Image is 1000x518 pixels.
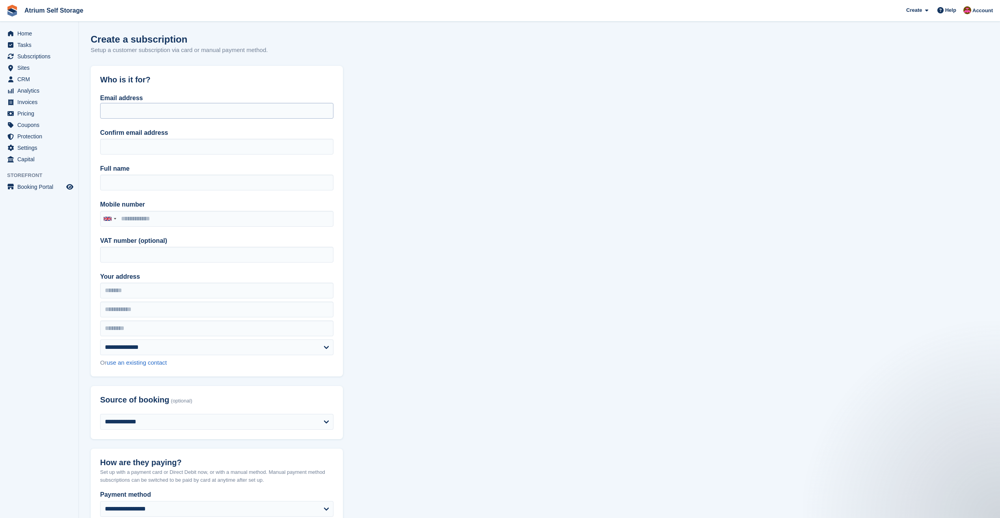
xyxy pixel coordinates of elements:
label: Full name [100,164,333,173]
img: Mark Rhodes [963,6,971,14]
img: stora-icon-8386f47178a22dfd0bd8f6a31ec36ba5ce8667c1dd55bd0f319d3a0aa187defe.svg [6,5,18,17]
label: Your address [100,272,333,281]
span: Account [972,7,993,15]
a: menu [4,62,74,73]
span: Pricing [17,108,65,119]
a: Preview store [65,182,74,192]
a: menu [4,154,74,165]
span: Settings [17,142,65,153]
a: menu [4,97,74,108]
h1: Create a subscription [91,34,187,45]
div: Or [100,358,333,367]
label: Email address [100,95,143,101]
a: menu [4,85,74,96]
span: Analytics [17,85,65,96]
span: Booking Portal [17,181,65,192]
a: menu [4,131,74,142]
span: Create [906,6,922,14]
span: Tasks [17,39,65,50]
p: Set up with a payment card or Direct Debit now, or with a manual method. Manual payment method su... [100,468,333,484]
span: Protection [17,131,65,142]
span: Coupons [17,119,65,130]
span: CRM [17,74,65,85]
a: menu [4,181,74,192]
div: United Kingdom: +44 [101,211,119,226]
a: menu [4,28,74,39]
a: menu [4,51,74,62]
label: Mobile number [100,200,333,209]
span: Storefront [7,171,78,179]
a: menu [4,119,74,130]
a: menu [4,39,74,50]
span: (optional) [171,398,192,404]
p: Setup a customer subscription via card or manual payment method. [91,46,268,55]
span: Sites [17,62,65,73]
span: Home [17,28,65,39]
label: Confirm email address [100,128,333,138]
label: VAT number (optional) [100,236,333,246]
span: Help [945,6,956,14]
span: Invoices [17,97,65,108]
a: menu [4,142,74,153]
a: Atrium Self Storage [21,4,86,17]
a: menu [4,74,74,85]
a: menu [4,108,74,119]
h2: Who is it for? [100,75,333,84]
span: Subscriptions [17,51,65,62]
label: Payment method [100,490,333,499]
a: use an existing contact [107,359,167,366]
span: Source of booking [100,395,169,404]
h2: How are they paying? [100,458,333,467]
span: Capital [17,154,65,165]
